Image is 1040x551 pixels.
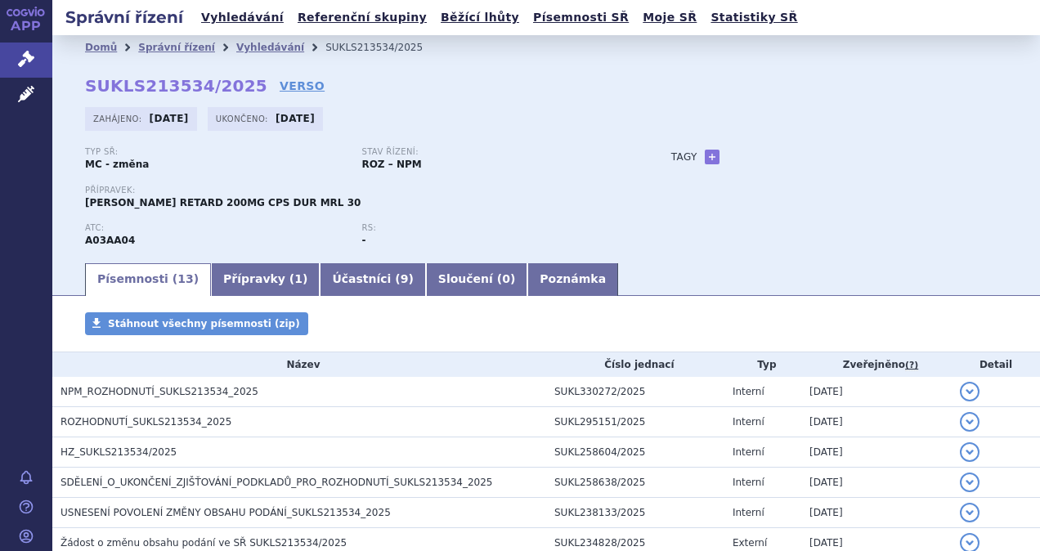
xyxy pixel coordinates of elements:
span: Interní [733,446,764,458]
button: detail [960,473,979,492]
a: Správní řízení [138,42,215,53]
strong: - [361,235,365,246]
td: [DATE] [801,377,952,407]
span: 9 [401,272,409,285]
p: ATC: [85,223,345,233]
a: VERSO [280,78,325,94]
span: Interní [733,477,764,488]
th: Název [52,352,546,377]
span: NPM_ROZHODNUTÍ_SUKLS213534_2025 [61,386,258,397]
a: Písemnosti SŘ [528,7,634,29]
a: + [705,150,719,164]
td: SUKL238133/2025 [546,498,724,528]
strong: MEBEVERIN [85,235,135,246]
p: Přípravek: [85,186,639,195]
li: SUKLS213534/2025 [325,35,444,60]
button: detail [960,382,979,401]
strong: [DATE] [276,113,315,124]
th: Detail [952,352,1040,377]
strong: ROZ – NPM [361,159,421,170]
span: Interní [733,416,764,428]
strong: MC - změna [85,159,149,170]
span: Interní [733,386,764,397]
span: Externí [733,537,767,549]
span: Žádost o změnu obsahu podání ve SŘ SUKLS213534/2025 [61,537,347,549]
button: detail [960,503,979,522]
p: Typ SŘ: [85,147,345,157]
a: Vyhledávání [196,7,289,29]
a: Stáhnout všechny písemnosti (zip) [85,312,308,335]
td: SUKL258638/2025 [546,468,724,498]
abbr: (?) [905,360,918,371]
td: [DATE] [801,407,952,437]
th: Číslo jednací [546,352,724,377]
td: SUKL295151/2025 [546,407,724,437]
td: [DATE] [801,468,952,498]
strong: SUKLS213534/2025 [85,76,267,96]
td: [DATE] [801,498,952,528]
a: Statistiky SŘ [706,7,802,29]
td: SUKL330272/2025 [546,377,724,407]
span: 1 [294,272,303,285]
th: Typ [724,352,801,377]
a: Sloučení (0) [426,263,527,296]
button: detail [960,442,979,462]
a: Vyhledávání [236,42,304,53]
th: Zveřejněno [801,352,952,377]
a: Přípravky (1) [211,263,320,296]
span: Interní [733,507,764,518]
span: Ukončeno: [216,112,271,125]
td: SUKL258604/2025 [546,437,724,468]
span: SDĚLENÍ_O_UKONČENÍ_ZJIŠŤOVÁNÍ_PODKLADŮ_PRO_ROZHODNUTÍ_SUKLS213534_2025 [61,477,492,488]
a: Referenční skupiny [293,7,432,29]
span: [PERSON_NAME] RETARD 200MG CPS DUR MRL 30 [85,197,361,208]
td: [DATE] [801,437,952,468]
span: Zahájeno: [93,112,145,125]
button: detail [960,412,979,432]
p: RS: [361,223,621,233]
a: Písemnosti (13) [85,263,211,296]
span: Stáhnout všechny písemnosti (zip) [108,318,300,329]
strong: [DATE] [150,113,189,124]
a: Účastníci (9) [320,263,425,296]
span: 13 [177,272,193,285]
h2: Správní řízení [52,6,196,29]
span: USNESENÍ POVOLENÍ ZMĚNY OBSAHU PODÁNÍ_SUKLS213534_2025 [61,507,391,518]
a: Moje SŘ [638,7,702,29]
a: Poznámka [527,263,618,296]
h3: Tagy [671,147,697,167]
a: Domů [85,42,117,53]
span: ROZHODNUTÍ_SUKLS213534_2025 [61,416,231,428]
span: HZ_SUKLS213534/2025 [61,446,177,458]
p: Stav řízení: [361,147,621,157]
span: 0 [502,272,510,285]
a: Běžící lhůty [436,7,524,29]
